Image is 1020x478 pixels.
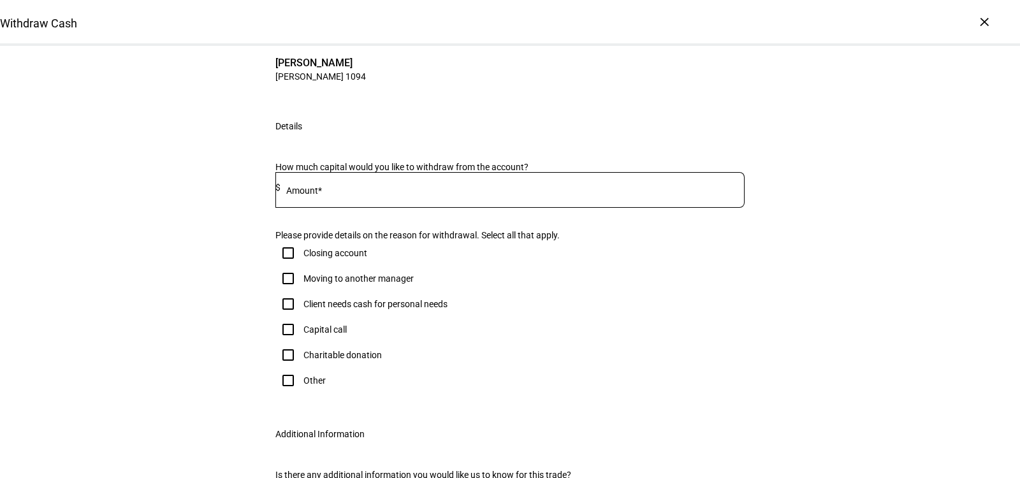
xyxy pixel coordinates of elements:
div: × [974,11,994,32]
div: Details [275,121,302,131]
span: [PERSON_NAME] 1094 [275,70,366,82]
div: Capital call [303,324,347,335]
div: Moving to another manager [303,273,414,284]
div: Please provide details on the reason for withdrawal. Select all that apply. [275,230,745,240]
div: Additional Information [275,429,365,439]
span: $ [275,182,280,192]
div: Charitable donation [303,350,382,360]
div: Client needs cash for personal needs [303,299,448,309]
div: Other [303,375,326,386]
div: Closing account [303,248,367,258]
mat-label: Amount* [286,185,322,196]
span: [PERSON_NAME] [275,55,366,70]
div: How much capital would you like to withdraw from the account? [275,162,745,172]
